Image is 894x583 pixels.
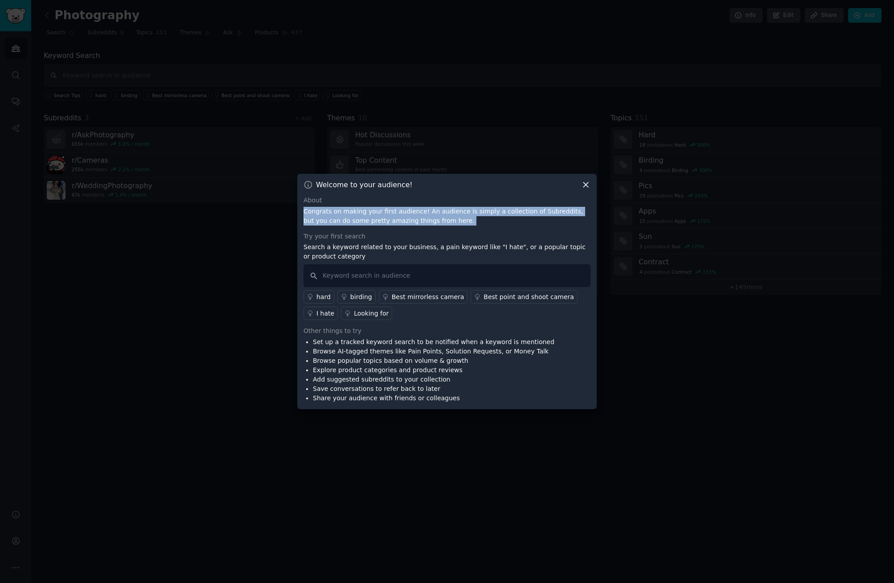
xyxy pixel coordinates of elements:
div: Best mirrorless camera [392,292,464,302]
div: hard [316,292,331,302]
div: birding [350,292,372,302]
a: Looking for [341,307,392,320]
div: Looking for [354,309,389,318]
li: Save conversations to refer back to later [313,384,554,394]
a: Best point and shoot camera [471,290,578,304]
div: Try your first search [303,232,591,241]
li: Set up a tracked keyword search to be notified when a keyword is mentioned [313,337,554,347]
p: Search a keyword related to your business, a pain keyword like "I hate", or a popular topic or pr... [303,242,591,261]
li: Share your audience with friends or colleagues [313,394,554,403]
div: I hate [316,309,334,318]
div: About [303,196,591,205]
a: Best mirrorless camera [379,290,468,304]
p: Congrats on making your first audience! An audience is simply a collection of Subreddits, but you... [303,207,591,226]
li: Explore product categories and product reviews [313,365,554,375]
li: Browse AI-tagged themes like Pain Points, Solution Requests, or Money Talk [313,347,554,356]
a: hard [303,290,334,304]
a: birding [337,290,376,304]
a: I hate [303,307,338,320]
li: Add suggested subreddits to your collection [313,375,554,384]
li: Browse popular topics based on volume & growth [313,356,554,365]
div: Other things to try [303,326,591,336]
h3: Welcome to your audience! [316,180,413,189]
input: Keyword search in audience [303,264,591,287]
div: Best point and shoot camera [484,292,574,302]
